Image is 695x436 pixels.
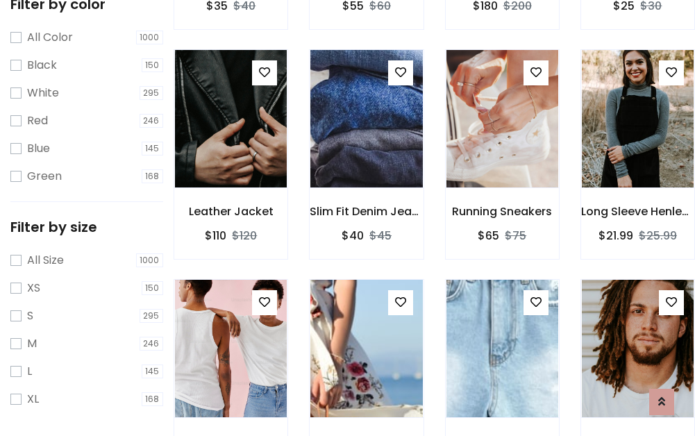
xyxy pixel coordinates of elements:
[27,140,50,157] label: Blue
[136,31,164,44] span: 1000
[140,309,164,323] span: 295
[478,229,499,242] h6: $65
[27,29,73,46] label: All Color
[27,308,33,324] label: S
[27,252,64,269] label: All Size
[598,229,633,242] h6: $21.99
[446,205,559,218] h6: Running Sneakers
[140,86,164,100] span: 295
[27,280,40,296] label: XS
[205,229,226,242] h6: $110
[27,168,62,185] label: Green
[27,112,48,129] label: Red
[140,337,164,351] span: 246
[136,253,164,267] span: 1000
[342,229,364,242] h6: $40
[142,364,164,378] span: 145
[310,205,423,218] h6: Slim Fit Denim Jeans
[142,281,164,295] span: 150
[27,391,39,408] label: XL
[27,363,32,380] label: L
[581,205,694,218] h6: Long Sleeve Henley T-Shirt
[232,228,257,244] del: $120
[27,335,37,352] label: M
[505,228,526,244] del: $75
[369,228,392,244] del: $45
[174,205,287,218] h6: Leather Jacket
[27,85,59,101] label: White
[639,228,677,244] del: $25.99
[140,114,164,128] span: 246
[142,392,164,406] span: 168
[10,219,163,235] h5: Filter by size
[142,169,164,183] span: 168
[142,142,164,156] span: 145
[142,58,164,72] span: 150
[27,57,57,74] label: Black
